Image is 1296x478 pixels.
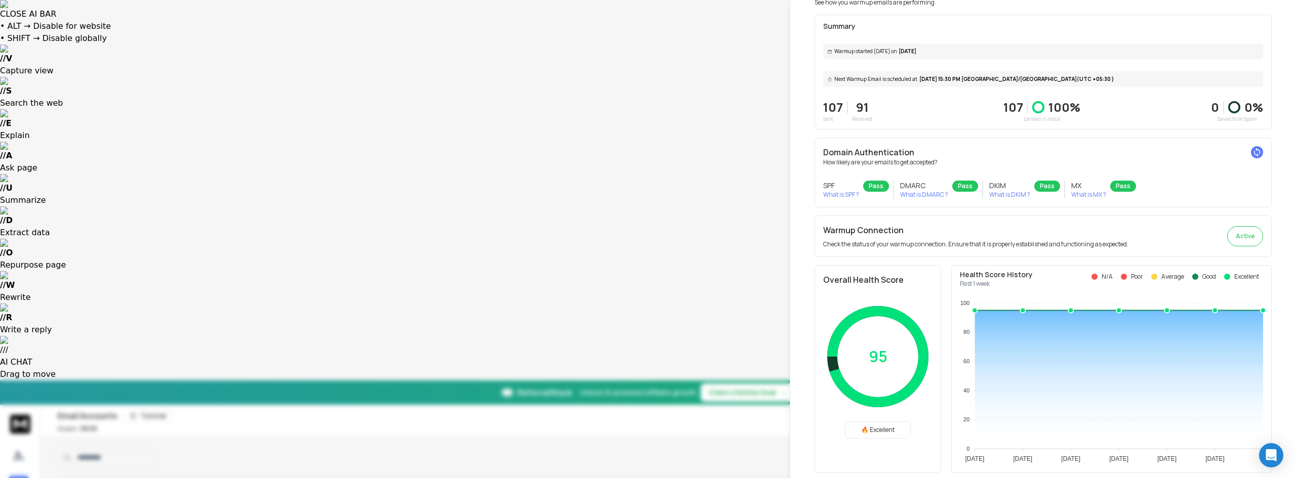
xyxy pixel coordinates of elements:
tspan: [DATE] [1061,455,1080,462]
tspan: 40 [963,387,969,394]
tspan: [DATE] [1157,455,1177,462]
div: 🔥 Excellent [845,421,911,439]
tspan: [DATE] [965,455,984,462]
tspan: [DATE] [1109,455,1128,462]
div: Open Intercom Messenger [1259,443,1283,467]
tspan: 0 [966,446,969,452]
tspan: [DATE] [1205,455,1225,462]
tspan: [DATE] [1013,455,1032,462]
tspan: 20 [963,416,969,422]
